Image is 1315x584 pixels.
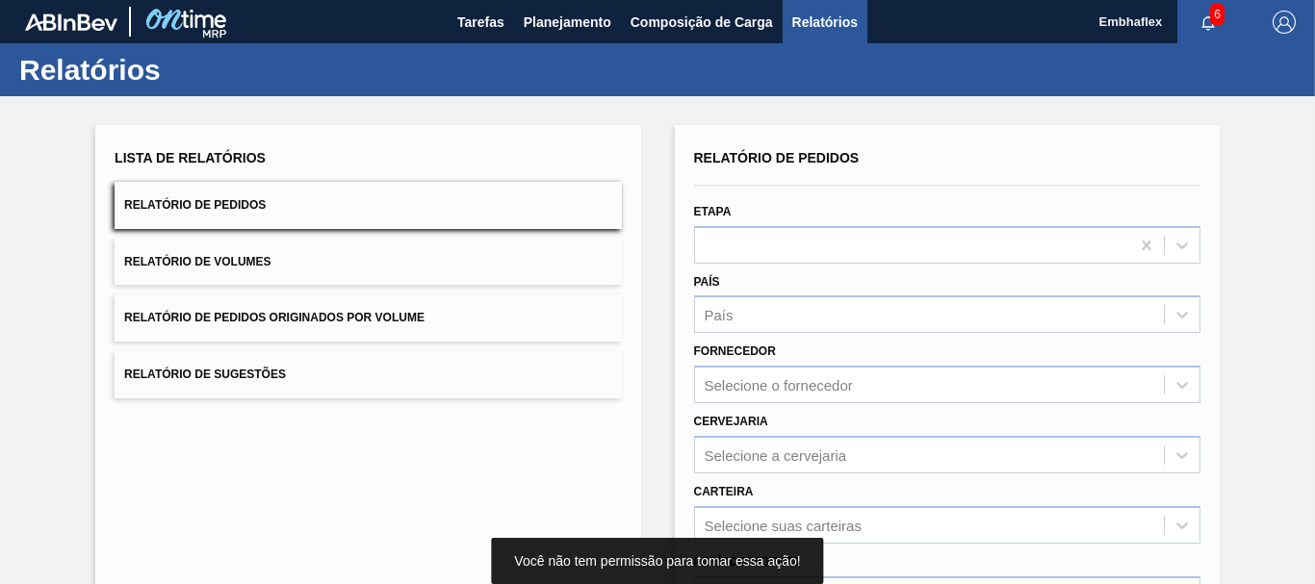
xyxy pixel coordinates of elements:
span: Lista de Relatórios [115,150,266,165]
span: Relatório de Volumes [124,255,271,268]
label: Fornecedor [694,344,776,358]
div: Selecione o fornecedor [705,377,853,394]
h1: Relatórios [19,59,361,81]
label: Carteira [694,485,754,498]
div: Selecione a cervejaria [705,446,847,463]
button: Relatório de Pedidos Originados por Volume [115,294,621,342]
button: Relatório de Volumes [115,239,621,286]
div: País [705,307,734,323]
span: 6 [1210,4,1225,25]
img: TNhmsLtSVTkK8tSr43FrP2fwEKptu5GPRR3wAAAABJRU5ErkJggg== [25,13,117,31]
span: Relatório de Pedidos Originados por Volume [124,311,425,324]
button: Relatório de Sugestões [115,351,621,398]
label: País [694,275,720,289]
span: Planejamento [524,11,611,34]
span: Tarefas [457,11,504,34]
span: Relatório de Sugestões [124,368,286,381]
span: Relatórios [792,11,858,34]
button: Notificações [1177,9,1239,36]
label: Etapa [694,205,732,218]
label: Cervejaria [694,415,768,428]
img: Logout [1273,11,1296,34]
span: Relatório de Pedidos [124,198,266,212]
span: Você não tem permissão para tomar essa ação! [514,553,800,569]
span: Relatório de Pedidos [694,150,860,165]
button: Relatório de Pedidos [115,182,621,229]
span: Composição de Carga [631,11,773,34]
div: Selecione suas carteiras [705,517,862,533]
